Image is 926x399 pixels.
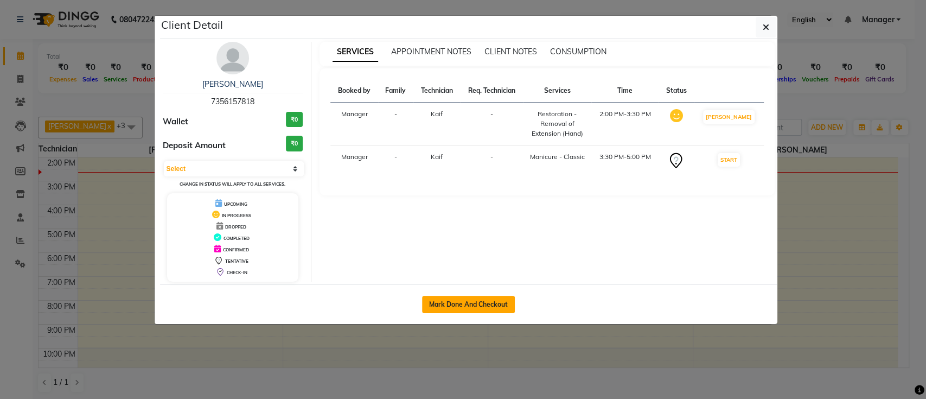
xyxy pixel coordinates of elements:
span: APPOINTMENT NOTES [391,47,471,56]
h3: ₹0 [286,112,303,128]
div: Manicure - Classic [529,152,584,162]
th: Time [591,79,659,103]
td: 2:00 PM-3:30 PM [591,103,659,145]
td: Manager [330,145,378,176]
th: Family [378,79,413,103]
th: Req. Technician [460,79,523,103]
div: Restoration - Removal of Extension (Hand) [529,109,584,138]
span: UPCOMING [224,201,247,207]
td: - [460,145,523,176]
th: Booked by [330,79,378,103]
th: Technician [413,79,461,103]
td: Manager [330,103,378,145]
span: Deposit Amount [163,140,226,152]
span: CONSUMPTION [550,47,606,56]
button: [PERSON_NAME] [703,110,755,124]
span: Kaif [431,153,443,161]
th: Services [523,79,591,103]
td: - [460,103,523,145]
span: Wallet [163,116,188,128]
button: Mark Done And Checkout [422,296,515,313]
span: IN PROGRESS [222,213,251,218]
button: START [718,153,740,167]
small: Change in status will apply to all services. [180,181,285,187]
span: Kaif [431,110,443,118]
span: CLIENT NOTES [484,47,537,56]
h3: ₹0 [286,136,303,151]
span: 7356157818 [211,97,254,106]
span: SERVICES [333,42,378,62]
td: - [378,103,413,145]
span: TENTATIVE [225,258,248,264]
td: 3:30 PM-5:00 PM [591,145,659,176]
th: Status [659,79,694,103]
span: COMPLETED [223,236,250,241]
span: CONFIRMED [223,247,249,252]
span: DROPPED [225,224,246,230]
img: avatar [216,42,249,74]
h5: Client Detail [161,17,223,33]
td: - [378,145,413,176]
a: [PERSON_NAME] [202,79,263,89]
span: CHECK-IN [227,270,247,275]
